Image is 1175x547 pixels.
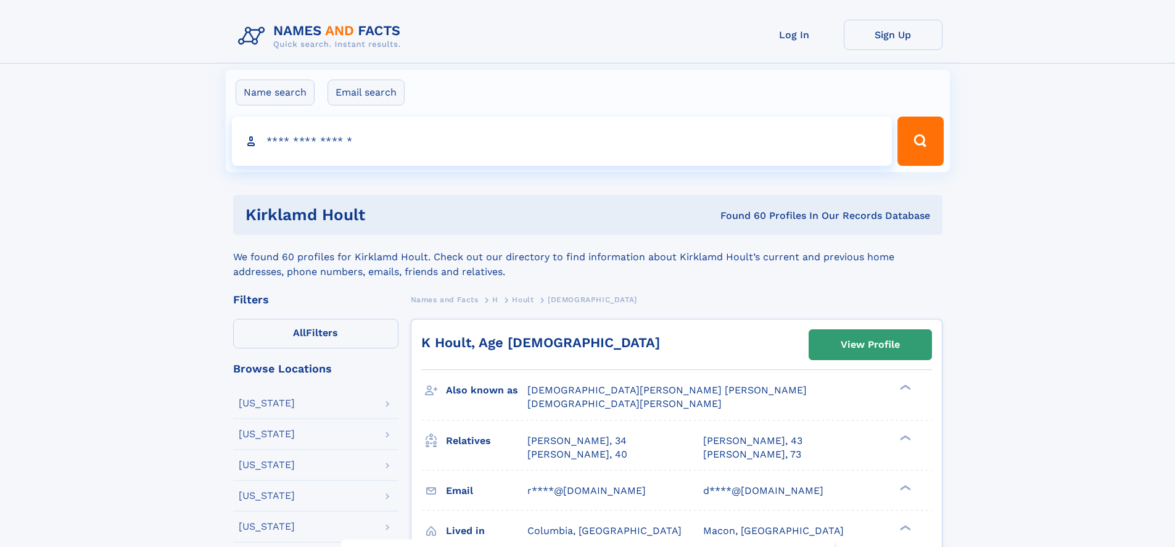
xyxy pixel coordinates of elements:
[239,460,295,470] div: [US_STATE]
[233,20,411,53] img: Logo Names and Facts
[703,434,802,448] a: [PERSON_NAME], 43
[527,525,682,537] span: Columbia, [GEOGRAPHIC_DATA]
[245,207,543,223] h1: Kirklamd Hoult
[236,80,315,105] label: Name search
[239,398,295,408] div: [US_STATE]
[446,520,527,541] h3: Lived in
[232,117,893,166] input: search input
[527,448,627,461] a: [PERSON_NAME], 40
[527,398,722,409] span: [DEMOGRAPHIC_DATA][PERSON_NAME]
[233,235,942,279] div: We found 60 profiles for Kirklamd Hoult. Check out our directory to find information about Kirkla...
[233,363,398,374] div: Browse Locations
[548,295,637,304] span: [DEMOGRAPHIC_DATA]
[446,480,527,501] h3: Email
[328,80,405,105] label: Email search
[492,295,498,304] span: H
[233,319,398,348] label: Filters
[446,430,527,451] h3: Relatives
[512,292,534,307] a: Hoult
[239,491,295,501] div: [US_STATE]
[233,294,398,305] div: Filters
[841,331,900,359] div: View Profile
[745,20,844,50] a: Log In
[527,434,627,448] a: [PERSON_NAME], 34
[293,327,306,339] span: All
[512,295,534,304] span: Hoult
[897,384,912,392] div: ❯
[703,525,844,537] span: Macon, [GEOGRAPHIC_DATA]
[897,524,912,532] div: ❯
[527,384,807,396] span: [DEMOGRAPHIC_DATA][PERSON_NAME] [PERSON_NAME]
[492,292,498,307] a: H
[239,429,295,439] div: [US_STATE]
[421,335,660,350] a: K Hoult, Age [DEMOGRAPHIC_DATA]
[809,330,931,360] a: View Profile
[897,434,912,442] div: ❯
[844,20,942,50] a: Sign Up
[703,448,801,461] a: [PERSON_NAME], 73
[897,117,943,166] button: Search Button
[239,522,295,532] div: [US_STATE]
[446,380,527,401] h3: Also known as
[411,292,479,307] a: Names and Facts
[897,483,912,491] div: ❯
[543,209,930,223] div: Found 60 Profiles In Our Records Database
